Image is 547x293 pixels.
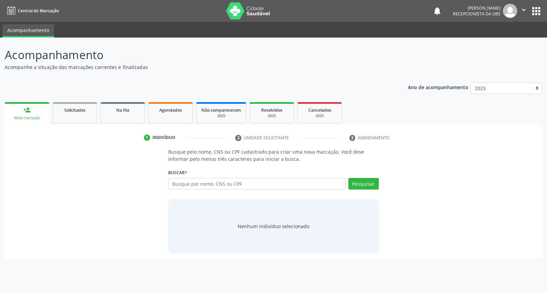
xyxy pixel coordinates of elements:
img: img [503,4,517,18]
span: Agendados [159,107,182,113]
i:  [520,6,528,14]
span: Solicitados [64,107,85,113]
p: Acompanhamento [5,46,381,64]
a: Central de Marcação [5,5,59,16]
span: Não compareceram [201,107,241,113]
button:  [517,4,530,18]
div: 1 [144,135,150,141]
p: Acompanhe a situação das marcações correntes e finalizadas [5,64,381,71]
button: apps [530,5,542,17]
label: Buscar [168,167,187,178]
div: [PERSON_NAME] [453,5,501,11]
span: Cancelados [308,107,331,113]
p: Ano de acompanhamento [408,83,468,91]
div: 2025 [255,113,289,118]
span: Central de Marcação [18,8,59,14]
div: Indivíduo [152,135,175,141]
input: Busque por nome, CNS ou CPF [168,178,346,190]
span: Na fila [116,107,129,113]
span: Recepcionista da UBS [453,11,501,17]
a: Acompanhamento [2,24,54,38]
span: Resolvidos [261,107,282,113]
div: Nova marcação [10,115,44,121]
div: 2025 [303,113,337,118]
button: notifications [432,6,442,16]
p: Busque pelo nome, CNS ou CPF cadastrado para criar uma nova marcação. Você deve informar pelo men... [168,148,378,163]
div: Nenhum indivíduo selecionado [238,223,309,230]
button: Pesquisar [348,178,379,190]
div: person_add [23,106,31,114]
div: 2025 [201,113,241,118]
